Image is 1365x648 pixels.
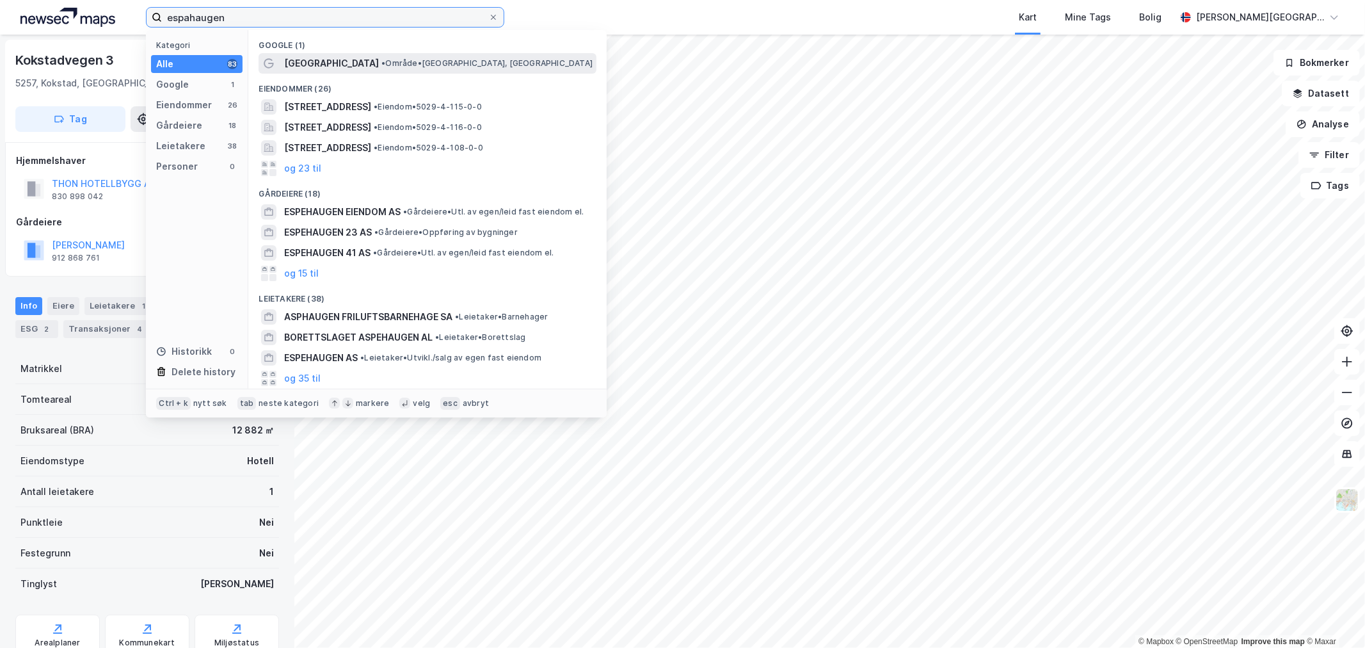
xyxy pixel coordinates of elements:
[374,102,378,111] span: •
[16,215,278,230] div: Gårdeiere
[374,143,483,153] span: Eiendom • 5029-4-108-0-0
[162,8,488,27] input: Søk på adresse, matrikkel, gårdeiere, leietakere eller personer
[16,153,278,168] div: Hjemmelshaver
[237,397,257,410] div: tab
[284,309,452,325] span: ASPHAUGEN FRILUFTSBARNEHAGE SA
[1298,142,1360,168] button: Filter
[193,398,227,409] div: nytt søk
[156,118,202,133] div: Gårdeiere
[35,638,80,648] div: Arealplaner
[1241,637,1305,646] a: Improve this map
[259,546,274,561] div: Nei
[374,227,378,237] span: •
[284,120,371,135] span: [STREET_ADDRESS]
[1138,637,1174,646] a: Mapbox
[284,330,433,345] span: BORETTSLAGET ASPEHAUGEN AL
[374,122,482,133] span: Eiendom • 5029-4-116-0-0
[40,323,53,336] div: 2
[119,638,175,648] div: Kommunekart
[1176,637,1238,646] a: OpenStreetMap
[20,515,63,530] div: Punktleie
[156,56,173,72] div: Alle
[1335,488,1359,512] img: Z
[1286,111,1360,137] button: Analyse
[227,59,237,69] div: 83
[284,99,371,115] span: [STREET_ADDRESS]
[52,191,103,202] div: 830 898 042
[356,398,389,409] div: markere
[374,122,378,132] span: •
[156,138,205,154] div: Leietakere
[20,423,94,438] div: Bruksareal (BRA)
[284,140,371,156] span: [STREET_ADDRESS]
[15,320,58,338] div: ESG
[248,179,607,202] div: Gårdeiere (18)
[156,97,212,113] div: Eiendommer
[63,320,151,338] div: Transaksjoner
[214,638,259,648] div: Miljøstatus
[156,77,189,92] div: Google
[200,576,274,592] div: [PERSON_NAME]
[248,30,607,53] div: Google (1)
[172,364,235,380] div: Delete history
[84,297,156,315] div: Leietakere
[227,100,237,110] div: 26
[284,371,321,386] button: og 35 til
[1273,50,1360,76] button: Bokmerker
[403,207,407,216] span: •
[403,207,584,217] span: Gårdeiere • Utl. av egen/leid fast eiendom el.
[20,576,57,592] div: Tinglyst
[1019,10,1037,25] div: Kart
[1196,10,1324,25] div: [PERSON_NAME][GEOGRAPHIC_DATA]
[360,353,364,362] span: •
[360,353,541,363] span: Leietaker • Utvikl./salg av egen fast eiendom
[227,120,237,131] div: 18
[20,453,84,469] div: Eiendomstype
[1301,587,1365,648] iframe: Chat Widget
[20,546,70,561] div: Festegrunn
[20,392,72,407] div: Tomteareal
[227,346,237,357] div: 0
[1300,173,1360,198] button: Tags
[15,297,42,315] div: Info
[248,284,607,307] div: Leietakere (38)
[227,141,237,151] div: 38
[133,323,146,336] div: 4
[284,266,319,281] button: og 15 til
[20,361,62,377] div: Matrikkel
[156,397,191,410] div: Ctrl + k
[15,76,175,91] div: 5257, Kokstad, [GEOGRAPHIC_DATA]
[284,56,379,71] span: [GEOGRAPHIC_DATA]
[440,397,460,410] div: esc
[156,40,243,50] div: Kategori
[284,204,401,220] span: ESPEHAUGEN EIENDOM AS
[284,245,371,261] span: ESPEHAUGEN 41 AS
[15,50,116,70] div: Kokstadvegen 3
[373,248,377,257] span: •
[259,398,319,409] div: neste kategori
[156,344,212,359] div: Historikk
[1282,81,1360,106] button: Datasett
[373,248,554,258] span: Gårdeiere • Utl. av egen/leid fast eiendom el.
[284,350,358,366] span: ESPEHAUGEN AS
[47,297,79,315] div: Eiere
[455,312,459,321] span: •
[435,332,439,342] span: •
[138,300,150,312] div: 1
[232,423,274,438] div: 12 882 ㎡
[455,312,548,322] span: Leietaker • Barnehager
[20,8,115,27] img: logo.a4113a55bc3d86da70a041830d287a7e.svg
[413,398,430,409] div: velg
[247,453,274,469] div: Hotell
[259,515,274,530] div: Nei
[374,143,378,152] span: •
[284,161,321,176] button: og 23 til
[435,332,525,343] span: Leietaker • Borettslag
[1065,10,1111,25] div: Mine Tags
[227,161,237,172] div: 0
[52,253,100,263] div: 912 868 761
[20,484,94,499] div: Antall leietakere
[156,159,198,174] div: Personer
[284,225,372,240] span: ESPEHAUGEN 23 AS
